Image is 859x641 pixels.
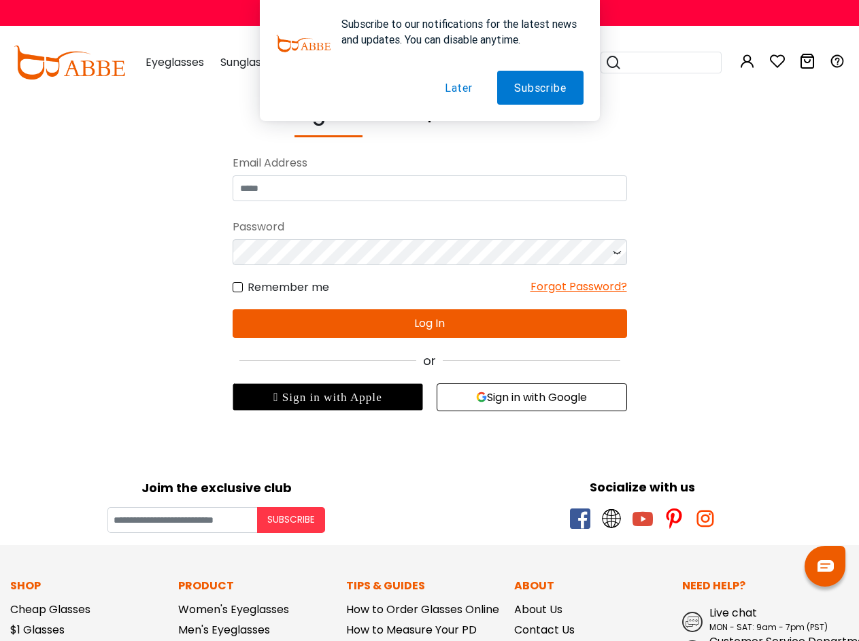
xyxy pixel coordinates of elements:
span: youtube [633,508,653,529]
span: twitter [601,508,622,529]
p: About [514,578,669,594]
div: Socialize with us [437,478,849,496]
a: About Us [514,602,562,617]
img: chat [818,560,834,572]
button: Sign in with Google [437,383,627,411]
span: MON - SAT: 9am - 7pm (PST) [709,621,828,633]
div: Password [233,215,627,239]
p: Shop [10,578,165,594]
a: How to Order Glasses Online [346,602,499,617]
a: Men's Eyeglasses [178,622,270,638]
a: $1 Glasses [10,622,65,638]
a: Contact Us [514,622,575,638]
span: facebook [570,508,590,529]
div: or [233,351,627,370]
p: Need Help? [682,578,849,594]
a: Cheap Glasses [10,602,90,617]
div: Email Address [233,151,627,175]
div: Sign in with Apple [233,383,423,411]
button: Later [428,71,490,105]
a: Women's Eyeglasses [178,602,289,617]
button: Subscribe [497,71,583,105]
input: Your email [107,507,257,533]
span: Live chat [709,605,757,621]
button: Subscribe [257,507,325,533]
a: How to Measure Your PD [346,622,477,638]
img: notification icon [276,16,331,71]
div: Forgot Password? [530,279,627,296]
button: Log In [233,309,627,338]
p: Tips & Guides [346,578,501,594]
a: Live chat MON - SAT: 9am - 7pm (PST) [682,605,849,634]
span: pinterest [664,508,684,529]
div: Joim the exclusive club [10,476,423,497]
p: Product [178,578,333,594]
label: Remember me [233,279,329,296]
span: instagram [695,508,715,529]
div: Subscribe to our notifications for the latest news and updates. You can disable anytime. [331,16,584,48]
